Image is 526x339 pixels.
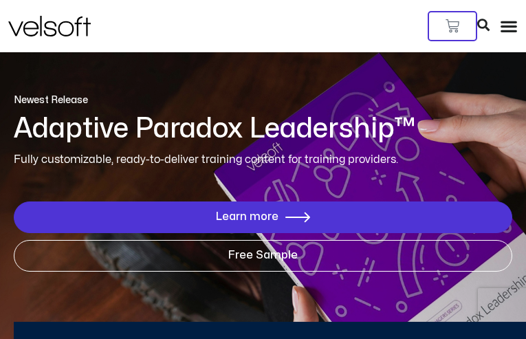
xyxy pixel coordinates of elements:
[14,201,512,233] a: Learn more
[14,240,512,272] a: Free Sample
[14,94,512,107] p: Newest Release
[14,151,512,168] p: Fully customizable, ready-to-deliver training content for training providers.
[8,16,91,36] img: Velsoft Training Materials
[500,17,518,35] div: Menu Toggle
[14,114,512,144] h1: Adaptive Paradox Leadership™
[228,250,298,262] span: Free Sample
[216,211,278,223] span: Learn more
